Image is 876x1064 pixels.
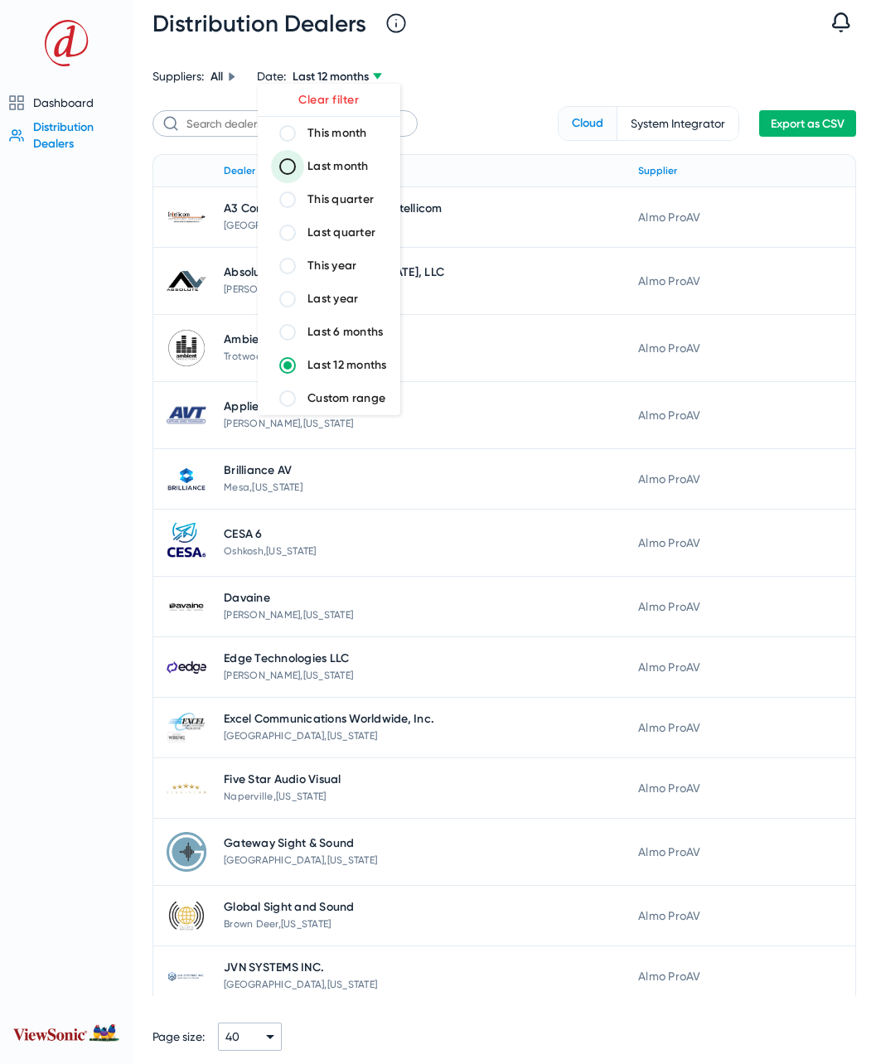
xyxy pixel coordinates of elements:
[307,125,367,142] div: This month
[307,390,385,407] div: Custom range
[307,291,358,307] div: Last year
[307,324,383,341] div: Last 6 months
[298,93,359,107] a: Clear filter
[307,225,375,241] div: Last quarter
[307,258,356,274] div: This year
[307,191,374,208] div: This quarter
[307,357,387,374] div: Last 12 months
[307,158,369,175] div: Last month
